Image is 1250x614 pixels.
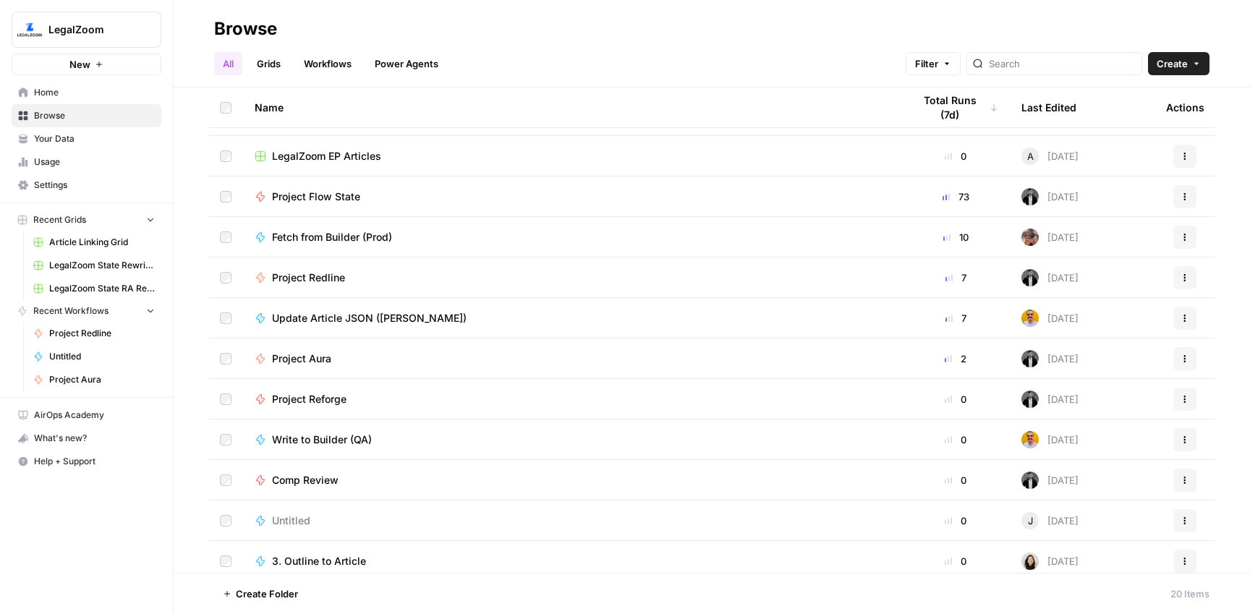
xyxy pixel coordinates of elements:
[913,473,998,487] div: 0
[48,22,136,37] span: LegalZoom
[1027,149,1034,163] span: A
[255,554,890,568] a: 3. Outline to Article
[27,231,161,254] a: Article Linking Grid
[913,432,998,447] div: 0
[34,179,155,192] span: Settings
[295,52,360,75] a: Workflows
[17,17,43,43] img: LegalZoom Logo
[1021,269,1079,286] div: [DATE]
[1157,56,1188,71] span: Create
[49,236,155,249] span: Article Linking Grid
[1021,188,1039,205] img: agqtm212c27aeosmjiqx3wzecrl1
[272,473,339,487] span: Comp Review
[248,52,289,75] a: Grids
[913,392,998,406] div: 0
[913,270,998,285] div: 7
[913,554,998,568] div: 0
[272,554,366,568] span: 3. Outline to Article
[49,373,155,386] span: Project Aura
[272,149,381,163] span: LegalZoom EP Articles
[49,350,155,363] span: Untitled
[255,270,890,285] a: Project Redline
[255,311,890,325] a: Update Article JSON ([PERSON_NAME])
[12,300,161,322] button: Recent Workflows
[913,513,998,528] div: 0
[1021,391,1079,408] div: [DATE]
[214,17,277,40] div: Browse
[1021,269,1039,286] img: agqtm212c27aeosmjiqx3wzecrl1
[1021,229,1079,246] div: [DATE]
[1170,587,1209,601] div: 20 Items
[236,587,298,601] span: Create Folder
[1021,431,1079,448] div: [DATE]
[12,450,161,473] button: Help + Support
[1021,350,1079,367] div: [DATE]
[255,351,890,366] a: Project Aura
[12,427,161,449] div: What's new?
[913,311,998,325] div: 7
[27,368,161,391] a: Project Aura
[214,52,242,75] a: All
[12,12,161,48] button: Workspace: LegalZoom
[12,174,161,197] a: Settings
[1021,310,1079,327] div: [DATE]
[1021,472,1079,489] div: [DATE]
[12,427,161,450] button: What's new?
[27,322,161,345] a: Project Redline
[214,582,307,605] button: Create Folder
[272,189,360,204] span: Project Flow State
[12,127,161,150] a: Your Data
[366,52,447,75] a: Power Agents
[27,254,161,277] a: LegalZoom State Rewrites INC
[27,345,161,368] a: Untitled
[272,392,346,406] span: Project Reforge
[1166,88,1204,127] div: Actions
[255,149,890,163] a: LegalZoom EP Articles
[255,432,890,447] a: Write to Builder (QA)
[1021,391,1039,408] img: agqtm212c27aeosmjiqx3wzecrl1
[27,277,161,300] a: LegalZoom State RA Rewrites
[255,230,890,244] a: Fetch from Builder (Prod)
[915,56,938,71] span: Filter
[12,81,161,104] a: Home
[913,88,998,127] div: Total Runs (7d)
[33,304,109,317] span: Recent Workflows
[255,88,890,127] div: Name
[1021,229,1039,246] img: 6gbhizg75jsx2iigq51esfa73fel
[1028,513,1033,528] span: J
[49,327,155,340] span: Project Redline
[1021,431,1039,448] img: mtm3mwwjid4nvhapkft0keo1ean8
[272,351,331,366] span: Project Aura
[255,473,890,487] a: Comp Review
[34,132,155,145] span: Your Data
[34,109,155,122] span: Browse
[1021,472,1039,489] img: agqtm212c27aeosmjiqx3wzecrl1
[34,155,155,169] span: Usage
[49,259,155,272] span: LegalZoom State Rewrites INC
[69,57,90,72] span: New
[913,189,998,204] div: 73
[12,150,161,174] a: Usage
[1021,88,1076,127] div: Last Edited
[12,104,161,127] a: Browse
[913,149,998,163] div: 0
[272,311,467,325] span: Update Article JSON ([PERSON_NAME])
[255,189,890,204] a: Project Flow State
[1021,553,1079,570] div: [DATE]
[1021,553,1039,570] img: t5ef5oef8zpw1w4g2xghobes91mw
[12,404,161,427] a: AirOps Academy
[272,432,372,447] span: Write to Builder (QA)
[989,56,1136,71] input: Search
[34,86,155,99] span: Home
[12,209,161,231] button: Recent Grids
[255,513,890,528] a: Untitled
[1021,350,1039,367] img: agqtm212c27aeosmjiqx3wzecrl1
[272,270,345,285] span: Project Redline
[34,409,155,422] span: AirOps Academy
[33,213,86,226] span: Recent Grids
[1021,148,1079,165] div: [DATE]
[1021,310,1039,327] img: mtm3mwwjid4nvhapkft0keo1ean8
[906,52,961,75] button: Filter
[49,282,155,295] span: LegalZoom State RA Rewrites
[34,455,155,468] span: Help + Support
